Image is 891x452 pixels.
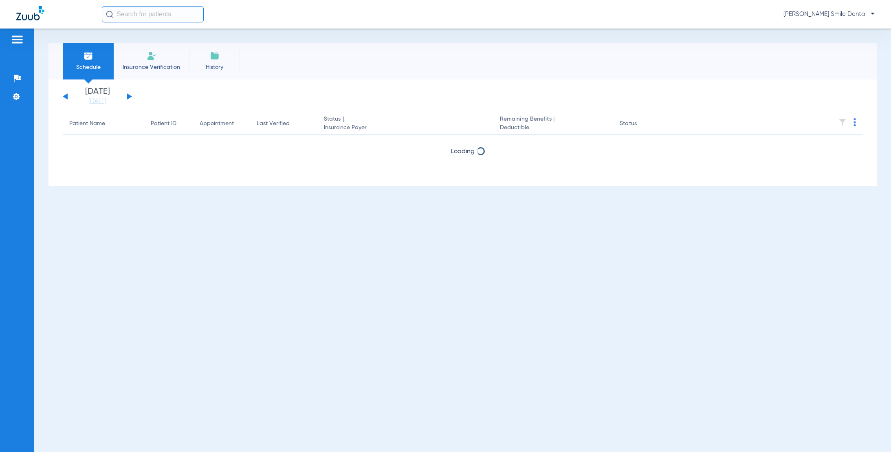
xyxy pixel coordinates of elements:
th: Status | [317,112,493,135]
img: Manual Insurance Verification [147,51,156,61]
div: Patient ID [151,119,176,128]
span: Insurance Payer [324,123,487,132]
span: Loading [451,148,475,155]
div: Patient ID [151,119,187,128]
span: Schedule [69,63,108,71]
li: [DATE] [73,88,122,106]
span: Deductible [500,123,607,132]
div: Appointment [200,119,234,128]
a: [DATE] [73,97,122,106]
img: hamburger-icon [11,35,24,44]
div: Patient Name [69,119,138,128]
div: Last Verified [257,119,311,128]
th: Remaining Benefits | [493,112,613,135]
div: Appointment [200,119,244,128]
img: filter.svg [838,118,847,126]
span: [PERSON_NAME] Smile Dental [783,10,875,18]
img: group-dot-blue.svg [854,118,856,126]
img: Zuub Logo [16,6,44,20]
img: Schedule [84,51,93,61]
img: Search Icon [106,11,113,18]
div: Last Verified [257,119,290,128]
span: History [195,63,234,71]
div: Patient Name [69,119,105,128]
th: Status [613,112,668,135]
input: Search for patients [102,6,204,22]
span: Insurance Verification [120,63,183,71]
img: History [210,51,220,61]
